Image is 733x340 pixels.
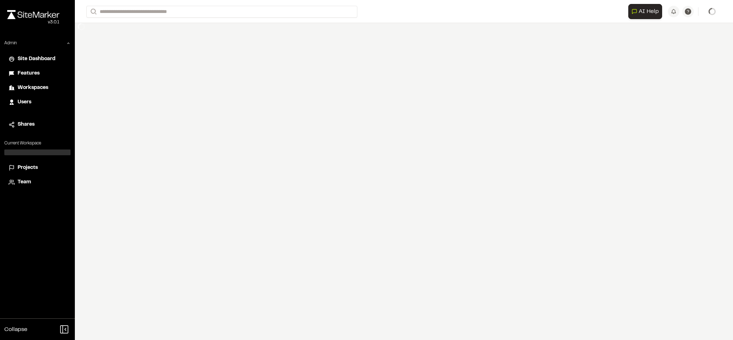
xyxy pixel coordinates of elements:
[9,55,66,63] a: Site Dashboard
[18,121,35,129] span: Shares
[18,70,40,77] span: Features
[18,84,48,92] span: Workspaces
[9,178,66,186] a: Team
[7,10,59,19] img: rebrand.png
[9,121,66,129] a: Shares
[18,164,38,172] span: Projects
[4,40,17,46] p: Admin
[639,7,659,16] span: AI Help
[9,98,66,106] a: Users
[18,178,31,186] span: Team
[9,164,66,172] a: Projects
[7,19,59,26] div: Oh geez...please don't...
[9,70,66,77] a: Features
[4,325,27,334] span: Collapse
[628,4,662,19] button: Open AI Assistant
[18,55,55,63] span: Site Dashboard
[9,84,66,92] a: Workspaces
[18,98,31,106] span: Users
[4,140,71,147] p: Current Workspace
[628,4,665,19] div: Open AI Assistant
[86,6,99,18] button: Search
